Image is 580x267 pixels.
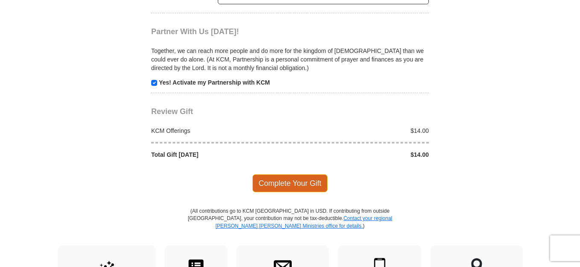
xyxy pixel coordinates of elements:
[147,150,290,159] div: Total Gift [DATE]
[159,79,270,86] strong: Yes! Activate my Partnership with KCM
[290,150,434,159] div: $14.00
[187,208,393,245] p: (All contributions go to KCM [GEOGRAPHIC_DATA] in USD. If contributing from outside [GEOGRAPHIC_D...
[147,126,290,135] div: KCM Offerings
[252,174,328,192] span: Complete Your Gift
[151,47,429,72] p: Together, we can reach more people and do more for the kingdom of [DEMOGRAPHIC_DATA] than we coul...
[290,126,434,135] div: $14.00
[151,27,239,36] span: Partner With Us [DATE]!
[151,107,193,116] span: Review Gift
[215,215,392,229] a: Contact your regional [PERSON_NAME] [PERSON_NAME] Ministries office for details.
